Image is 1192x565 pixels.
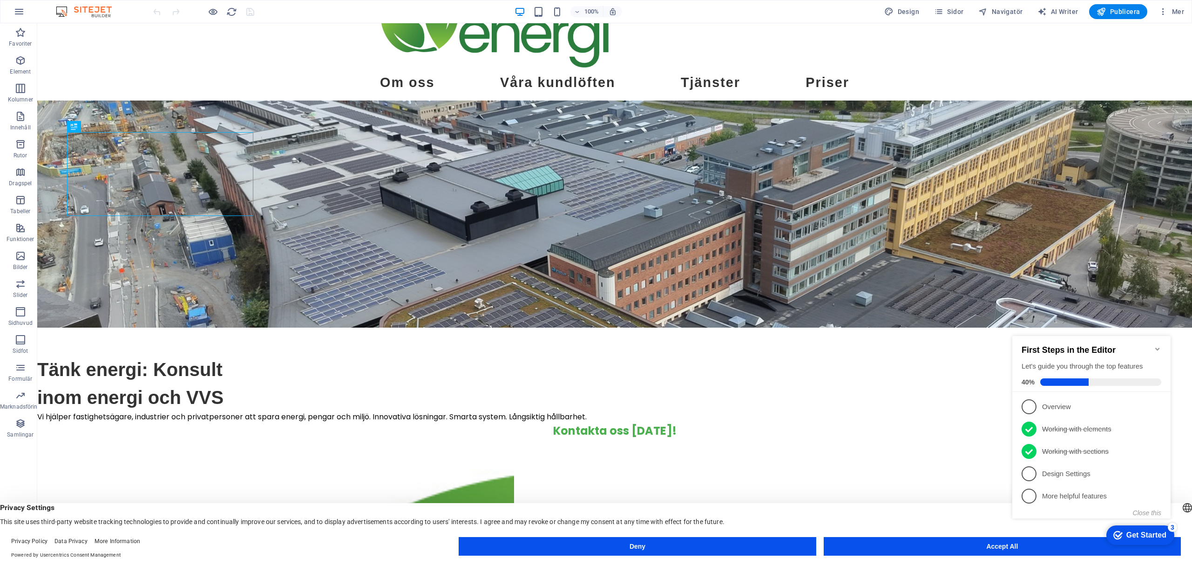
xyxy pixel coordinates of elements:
[13,22,153,32] h2: First Steps in the Editor
[14,152,27,159] p: Rutor
[34,79,145,89] p: Overview
[145,22,153,30] div: Minimize checklist
[975,4,1026,19] button: Navigatör
[13,55,32,63] span: 40%
[934,7,963,16] span: Sidor
[10,208,30,215] p: Tabeller
[207,6,218,17] button: Klicka här för att lämna förhandsvisningsläge och fortsätta redigera
[226,6,237,17] button: reload
[880,4,923,19] button: Design
[9,40,32,47] p: Favoriter
[34,168,145,178] p: More helpful features
[124,186,153,194] button: Close this
[34,101,145,111] p: Working with elements
[609,7,617,16] i: Justera zoomnivån automatiskt vid storleksändring för att passa vald enhet.
[570,6,603,17] button: 100%
[118,208,158,216] div: Get Started
[226,7,237,17] i: Uppdatera sida
[1034,4,1082,19] button: AI Writer
[8,96,33,103] p: Kolumner
[13,291,27,299] p: Slider
[884,7,919,16] span: Design
[10,124,31,131] p: Innehåll
[13,347,28,355] p: Sidfot
[978,7,1023,16] span: Navigatör
[7,235,34,243] p: Funktioner
[159,200,169,209] div: 3
[8,319,33,327] p: Sidhuvud
[7,431,34,438] p: Samlingar
[1089,4,1147,19] button: Publicera
[34,146,145,156] p: Design Settings
[34,124,145,134] p: Working with sections
[930,4,967,19] button: Sidor
[880,4,923,19] div: Design (Ctrl+Alt+Y)
[4,117,162,140] li: Working with sections
[1155,4,1188,19] button: Mer
[13,263,27,271] p: Bilder
[10,68,31,75] p: Element
[98,202,166,222] div: Get Started 3 items remaining, 40% complete
[4,140,162,162] li: Design Settings
[584,6,599,17] h6: 100%
[1158,7,1184,16] span: Mer
[1037,7,1078,16] span: AI Writer
[4,95,162,117] li: Working with elements
[4,162,162,184] li: More helpful features
[4,73,162,95] li: Overview
[9,180,32,187] p: Dragspel
[8,375,32,383] p: Formulär
[13,39,153,48] div: Let's guide you through the top features
[1097,7,1140,16] span: Publicera
[54,6,123,17] img: Editor Logo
